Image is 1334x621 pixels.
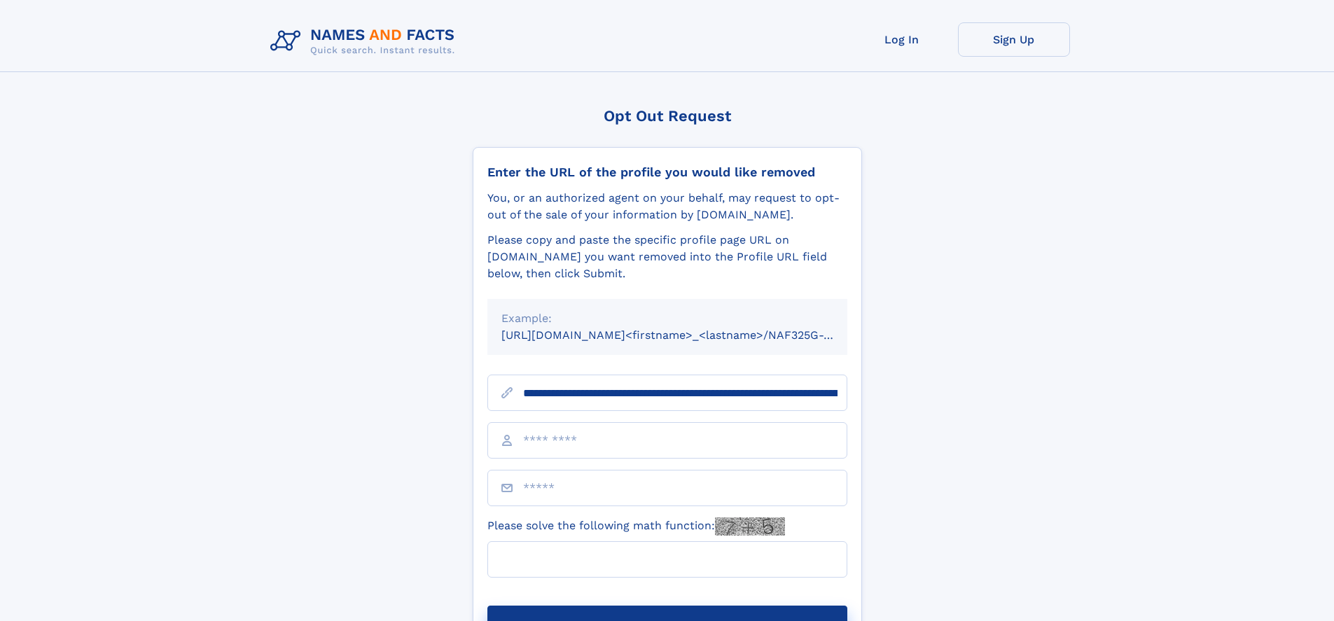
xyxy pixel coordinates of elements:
[473,107,862,125] div: Opt Out Request
[487,232,847,282] div: Please copy and paste the specific profile page URL on [DOMAIN_NAME] you want removed into the Pr...
[487,517,785,536] label: Please solve the following math function:
[487,165,847,180] div: Enter the URL of the profile you would like removed
[958,22,1070,57] a: Sign Up
[265,22,466,60] img: Logo Names and Facts
[846,22,958,57] a: Log In
[501,328,874,342] small: [URL][DOMAIN_NAME]<firstname>_<lastname>/NAF325G-xxxxxxxx
[487,190,847,223] div: You, or an authorized agent on your behalf, may request to opt-out of the sale of your informatio...
[501,310,833,327] div: Example:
